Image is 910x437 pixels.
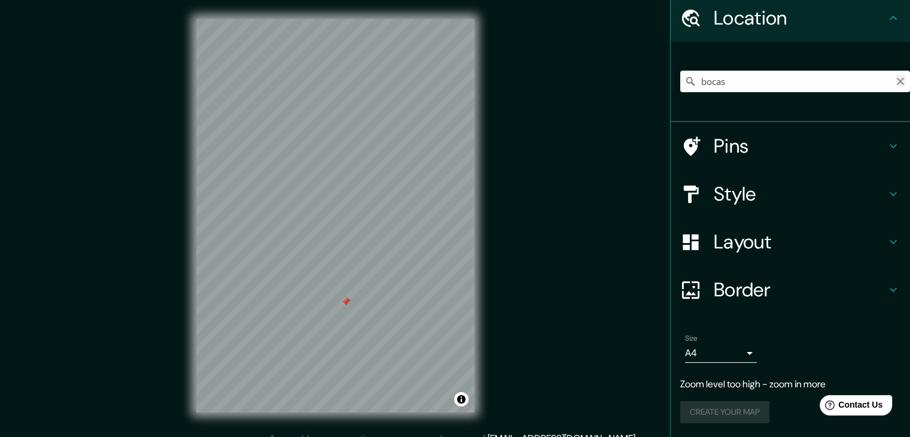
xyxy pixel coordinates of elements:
input: Pick your city or area [680,71,910,92]
h4: Location [714,6,886,30]
div: Border [671,266,910,314]
p: Zoom level too high - zoom in more [680,377,900,392]
div: Layout [671,218,910,266]
div: A4 [685,344,757,363]
h4: Pins [714,134,886,158]
h4: Style [714,182,886,206]
h4: Layout [714,230,886,254]
button: Toggle attribution [454,392,468,406]
h4: Border [714,278,886,302]
label: Size [685,333,698,344]
button: Clear [896,75,905,86]
div: Pins [671,122,910,170]
div: Style [671,170,910,218]
canvas: Map [196,19,474,412]
iframe: Help widget launcher [804,390,897,424]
